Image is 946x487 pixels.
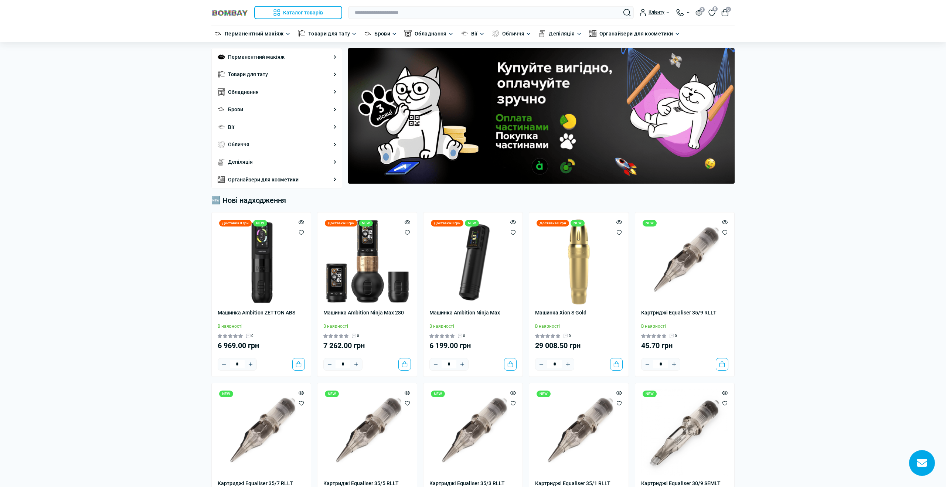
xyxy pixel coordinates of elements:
[228,88,259,96] a: Обладнання
[675,333,677,339] span: 0
[431,220,463,227] div: Доставка 0 грн
[429,309,517,317] a: Машинка Ambition Ninja Max
[722,219,728,225] button: Quick view
[308,30,350,38] a: Товари для тату
[228,123,234,131] a: Вії
[253,220,267,227] div: NEW
[643,391,657,397] div: NEW
[535,358,547,370] button: Minus
[641,323,728,330] div: В наявності
[299,229,304,235] button: Wishlist
[228,158,253,166] a: Депіляція
[405,390,410,396] button: Quick view
[404,30,412,37] img: Обладнання
[299,219,304,225] button: Quick view
[721,9,729,16] button: 0
[726,7,731,12] span: 0
[323,309,411,317] a: Машинка Ambition Ninja Max 280
[211,9,248,16] img: BOMBAY
[348,48,735,184] div: 1 / 1
[535,323,622,330] div: В наявності
[359,220,373,227] div: NEW
[695,9,702,16] button: 3
[405,219,410,225] button: Quick view
[323,342,411,349] div: 7 262.00 грн
[535,309,622,317] a: Машинка Xion S Gold
[292,358,305,371] button: To cart
[708,8,715,17] a: 0
[323,218,411,306] img: Машинка Ambition Ninja Max 280
[430,358,442,370] button: Minus
[642,358,653,370] button: Minus
[510,390,516,396] button: Quick view
[325,391,339,397] div: NEW
[616,219,622,225] button: Quick view
[537,391,551,397] div: NEW
[722,400,728,406] button: Wishlist
[641,389,728,476] img: Картриджі Equaliser 30/9 SEMLT
[299,400,304,406] button: Wishlist
[510,219,516,225] button: Quick view
[599,30,673,38] a: Органайзери для косметики
[357,333,359,339] span: 0
[510,400,516,406] button: Wishlist
[218,218,305,306] img: Машинка Ambition ZETTON ABS
[298,30,305,37] img: Товари для тату
[218,358,230,370] button: Minus
[535,389,622,476] img: Картриджі Equaliser 35/1 RLLT
[502,30,525,38] a: Обличчя
[219,220,252,227] div: Доставка 0 грн
[668,358,680,370] button: Plus
[641,342,728,349] div: 45.70 грн
[323,323,411,330] div: В наявності
[219,391,233,397] div: NEW
[218,342,305,349] div: 6 969.00 грн
[569,333,571,339] span: 0
[245,358,256,370] button: Plus
[429,389,517,476] img: Картриджі Equaliser 35/3 RLLT
[324,358,336,370] button: Minus
[228,176,299,184] a: Органайзери для косметики
[562,358,574,370] button: Plus
[374,30,390,38] a: Брови
[228,105,243,113] a: Брови
[549,30,575,38] a: Депіляція
[492,30,499,37] img: Обличчя
[471,30,478,38] a: Вії
[465,220,479,227] div: NEW
[218,389,305,476] img: Картриджі Equaliser 35/7 RLLT
[641,218,728,306] img: Картриджі Equaliser 35/9 RLLT
[504,358,517,371] button: To cart
[228,70,268,78] a: Товари для тату
[211,188,735,212] div: 🆕 Нові надходження
[350,358,362,370] button: Plus
[429,342,517,349] div: 6 199.00 грн
[463,333,465,339] span: 0
[571,220,585,227] div: NEW
[716,358,728,371] button: To cart
[398,358,411,371] button: To cart
[415,30,447,38] a: Обладнання
[429,323,517,330] div: В наявності
[218,309,305,317] a: Машинка Ambition ZETTON ABS
[405,400,410,406] button: Wishlist
[228,140,249,149] a: Обличчя
[228,53,285,61] a: Перманентний макіяж
[616,400,622,406] button: Wishlist
[538,30,546,37] img: Депіляція
[225,30,284,38] a: Перманентний макіяж
[299,390,304,396] button: Quick view
[610,358,623,371] button: To cart
[214,30,222,37] img: Перманентний макіяж
[537,220,569,227] div: Доставка 0 грн
[643,220,657,227] div: NEW
[722,390,728,396] button: Quick view
[589,30,596,37] img: Органайзери для косметики
[251,333,253,339] span: 0
[641,309,728,317] a: Картриджі Equaliser 35/9 RLLT
[405,229,410,235] button: Wishlist
[254,6,342,19] button: Каталог товарів
[722,229,728,235] button: Wishlist
[218,323,305,330] div: В наявності
[456,358,468,370] button: Plus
